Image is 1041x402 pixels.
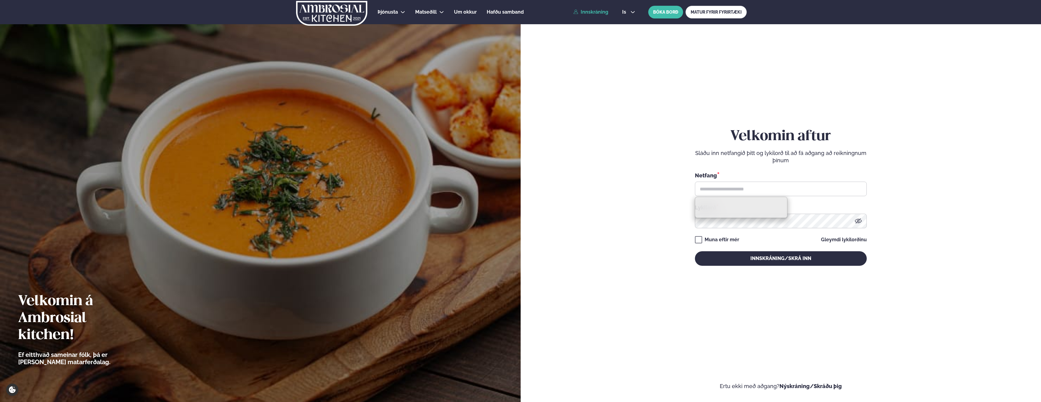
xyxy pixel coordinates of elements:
[648,6,683,18] button: BÓKA BORÐ
[695,150,867,164] p: Sláðu inn netfangið þitt og lykilorð til að fá aðgang að reikningnum þínum
[779,383,842,389] a: Nýskráning/Skráðu þig
[415,9,437,15] span: Matseðill
[18,293,144,344] h2: Velkomin á Ambrosial kitchen!
[539,383,1023,390] p: Ertu ekki með aðgang?
[487,9,524,15] span: Hafðu samband
[573,9,608,15] a: Innskráning
[378,8,398,16] a: Þjónusta
[454,9,477,15] span: Um okkur
[686,6,747,18] a: MATUR FYRIR FYRIRTÆKI
[6,384,18,396] a: Cookie settings
[18,351,144,366] p: Ef eitthvað sameinar fólk, þá er [PERSON_NAME] matarferðalag.
[378,9,398,15] span: Þjónusta
[821,237,867,242] a: Gleymdi lykilorðinu
[454,8,477,16] a: Um okkur
[415,8,437,16] a: Matseðill
[487,8,524,16] a: Hafðu samband
[695,171,867,179] div: Netfang
[695,128,867,145] h2: Velkomin aftur
[622,10,628,15] span: is
[617,10,640,15] button: is
[695,251,867,266] button: Innskráning/Skrá inn
[295,1,368,26] img: logo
